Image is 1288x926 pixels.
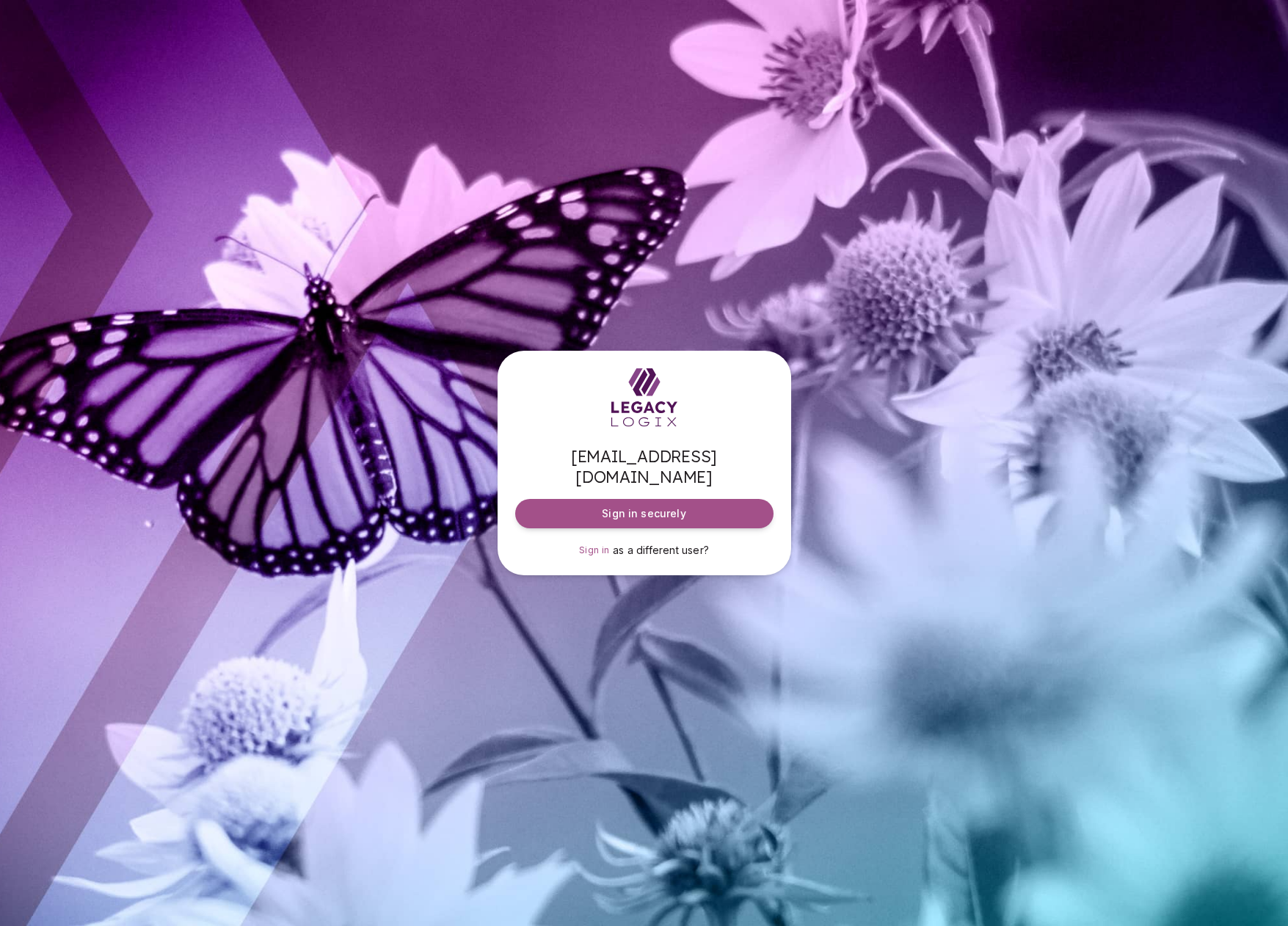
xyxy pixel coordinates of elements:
[602,506,685,521] span: Sign in securely
[579,544,610,555] span: Sign in
[515,446,774,487] span: [EMAIL_ADDRESS][DOMAIN_NAME]
[613,544,709,556] span: as a different user?
[515,499,774,528] button: Sign in securely
[579,543,610,558] a: Sign in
